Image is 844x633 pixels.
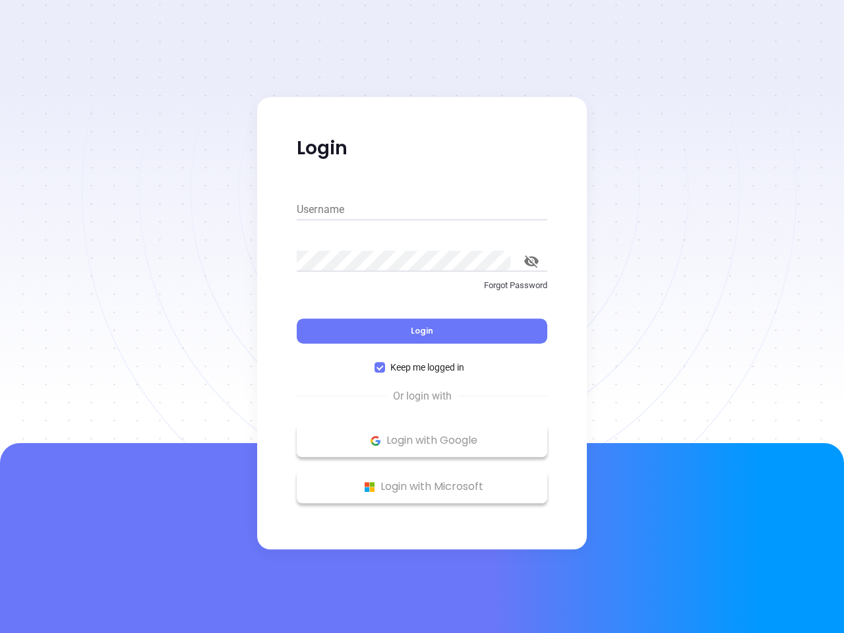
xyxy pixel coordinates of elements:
p: Login [297,136,547,160]
p: Login with Microsoft [303,477,541,497]
img: Microsoft Logo [361,479,378,495]
button: Login [297,318,547,344]
p: Login with Google [303,431,541,450]
a: Forgot Password [297,279,547,303]
button: Microsoft Logo Login with Microsoft [297,470,547,503]
span: Or login with [386,388,458,404]
button: toggle password visibility [516,245,547,277]
span: Login [411,325,433,336]
span: Keep me logged in [385,360,469,375]
p: Forgot Password [297,279,547,292]
img: Google Logo [367,433,384,449]
button: Google Logo Login with Google [297,424,547,457]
